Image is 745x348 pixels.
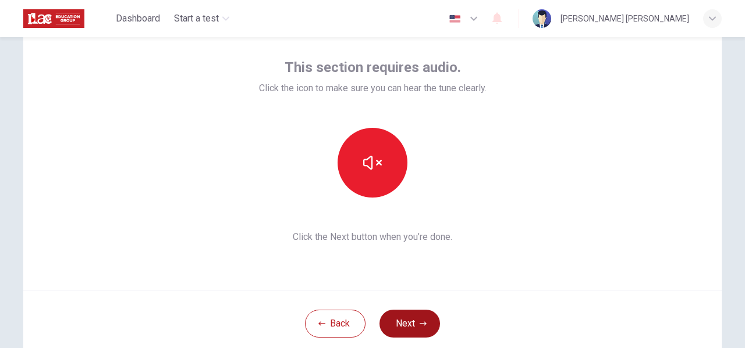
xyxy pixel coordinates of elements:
[23,7,84,30] img: ILAC logo
[174,12,219,26] span: Start a test
[560,12,689,26] div: [PERSON_NAME] [PERSON_NAME]
[448,15,462,23] img: en
[259,230,487,244] span: Click the Next button when you’re done.
[169,8,234,29] button: Start a test
[23,7,111,30] a: ILAC logo
[305,310,366,338] button: Back
[285,58,461,77] span: This section requires audio.
[111,8,165,29] button: Dashboard
[116,12,160,26] span: Dashboard
[259,81,487,95] span: Click the icon to make sure you can hear the tune clearly.
[533,9,551,28] img: Profile picture
[379,310,440,338] button: Next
